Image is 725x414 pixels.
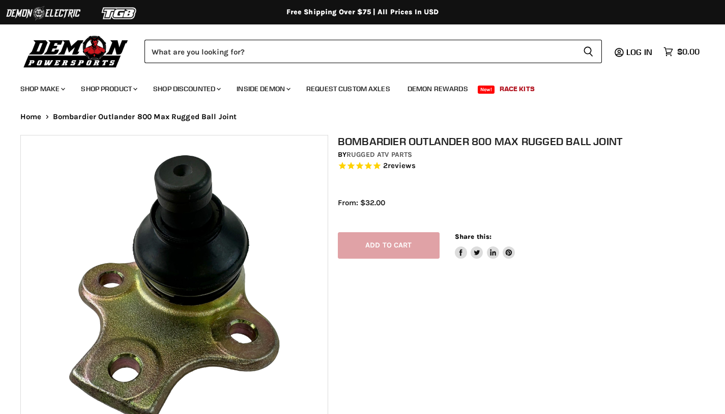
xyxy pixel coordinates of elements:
a: Home [20,113,42,121]
a: Demon Rewards [400,78,476,99]
span: New! [478,86,495,94]
a: Shop Product [73,78,143,99]
img: Demon Powersports [20,33,132,69]
a: Log in [622,47,658,57]
a: Shop Make [13,78,71,99]
a: Rugged ATV Parts [346,150,412,159]
span: 2 reviews [383,161,416,170]
span: From: $32.00 [338,198,385,207]
form: Product [144,40,602,63]
span: Log in [626,47,652,57]
aside: Share this: [455,232,515,259]
span: $0.00 [677,47,700,57]
img: Demon Electric Logo 2 [5,4,81,23]
input: Search [144,40,575,63]
div: by [338,149,714,160]
a: Request Custom Axles [299,78,398,99]
span: Share this: [455,233,491,240]
h1: Bombardier Outlander 800 Max Rugged Ball Joint [338,135,714,148]
ul: Main menu [13,74,697,99]
span: Rated 5.0 out of 5 stars 2 reviews [338,161,714,172]
a: Race Kits [492,78,542,99]
a: Shop Discounted [146,78,227,99]
span: reviews [388,161,416,170]
span: Bombardier Outlander 800 Max Rugged Ball Joint [53,113,237,121]
a: Inside Demon [229,78,297,99]
a: $0.00 [658,44,705,59]
img: TGB Logo 2 [81,4,158,23]
button: Search [575,40,602,63]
